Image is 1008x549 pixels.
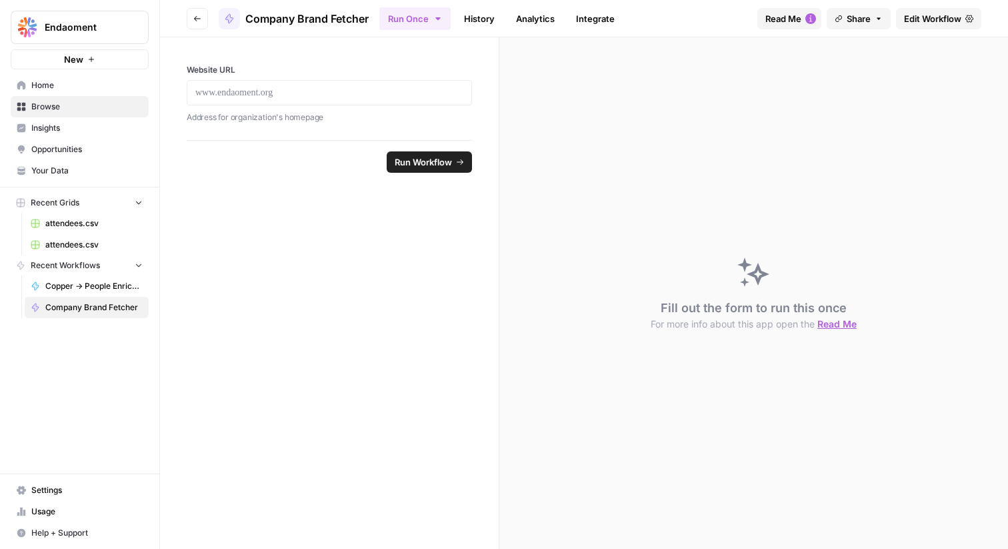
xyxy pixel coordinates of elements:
[31,79,143,91] span: Home
[25,234,149,255] a: attendees.csv
[45,302,143,314] span: Company Brand Fetcher
[11,193,149,213] button: Recent Grids
[827,8,891,29] button: Share
[25,213,149,234] a: attendees.csv
[395,155,452,169] span: Run Workflow
[11,75,149,96] a: Home
[15,15,39,39] img: Endaoment Logo
[31,259,100,271] span: Recent Workflows
[11,255,149,276] button: Recent Workflows
[11,11,149,44] button: Workspace: Endaoment
[11,480,149,501] a: Settings
[25,276,149,297] a: Copper -> People Enricher
[31,506,143,518] span: Usage
[765,12,801,25] span: Read Me
[651,318,857,331] button: For more info about this app open the Read Me
[25,297,149,318] a: Company Brand Fetcher
[387,151,472,173] button: Run Workflow
[379,7,451,30] button: Run Once
[651,299,857,331] div: Fill out the form to run this once
[187,64,472,76] label: Website URL
[11,139,149,160] a: Opportunities
[11,49,149,69] button: New
[45,21,125,34] span: Endaoment
[31,197,79,209] span: Recent Grids
[11,501,149,522] a: Usage
[11,96,149,117] a: Browse
[847,12,871,25] span: Share
[31,484,143,496] span: Settings
[11,522,149,544] button: Help + Support
[11,117,149,139] a: Insights
[64,53,83,66] span: New
[896,8,981,29] a: Edit Workflow
[245,11,369,27] span: Company Brand Fetcher
[45,217,143,229] span: attendees.csv
[219,8,369,29] a: Company Brand Fetcher
[45,280,143,292] span: Copper -> People Enricher
[31,143,143,155] span: Opportunities
[757,8,821,29] button: Read Me
[508,8,563,29] a: Analytics
[31,122,143,134] span: Insights
[31,165,143,177] span: Your Data
[11,160,149,181] a: Your Data
[31,101,143,113] span: Browse
[45,239,143,251] span: attendees.csv
[904,12,961,25] span: Edit Workflow
[31,527,143,539] span: Help + Support
[817,318,857,330] span: Read Me
[456,8,503,29] a: History
[568,8,623,29] a: Integrate
[187,111,472,124] p: Address for organization's homepage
